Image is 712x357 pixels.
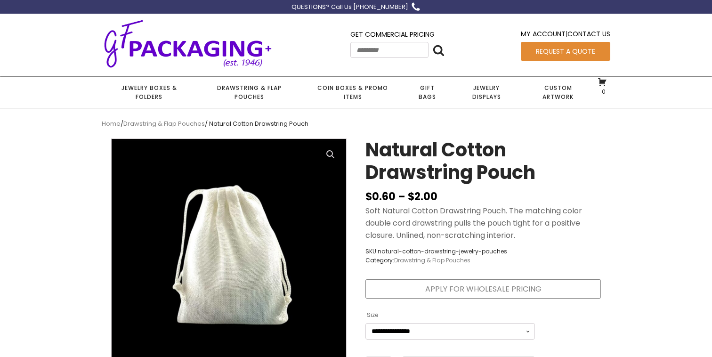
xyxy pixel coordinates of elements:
span: Category: [365,256,507,265]
a: Jewelry Displays [452,77,521,108]
span: SKU: [365,247,507,256]
bdi: 2.00 [408,189,437,204]
h1: Natural Cotton Drawstring Pouch [365,138,601,188]
a: Drawstring & Flap Pouches [123,119,205,128]
a: Coin Boxes & Promo Items [302,77,403,108]
a: Custom Artwork [521,77,594,108]
nav: Breadcrumb [102,119,610,129]
a: Gift Bags [403,77,452,108]
div: | [521,29,610,41]
a: Jewelry Boxes & Folders [102,77,196,108]
img: GF Packaging + - Established 1946 [102,18,274,69]
p: Soft Natural Cotton Drawstring Pouch. The matching color double cord drawstring pulls the pouch t... [365,205,601,241]
a: Home [102,119,121,128]
a: Apply for Wholesale Pricing [365,279,601,299]
span: – [398,189,405,204]
bdi: 0.60 [365,189,396,204]
label: Size [367,308,378,323]
a: Drawstring & Flap Pouches [394,256,470,264]
span: $ [408,189,414,204]
a: 0 [598,77,607,95]
a: Contact Us [567,29,610,39]
span: 0 [599,88,606,96]
div: QUESTIONS? Call Us [PHONE_NUMBER] [291,2,408,12]
a: Drawstring & Flap Pouches [196,77,302,108]
a: View full-screen image gallery [322,146,339,163]
span: natural-cotton-drawstring-jewelry-pouches [378,247,507,255]
a: Request a Quote [521,42,610,61]
a: My Account [521,29,566,39]
a: Get Commercial Pricing [350,30,435,39]
span: $ [365,189,372,204]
